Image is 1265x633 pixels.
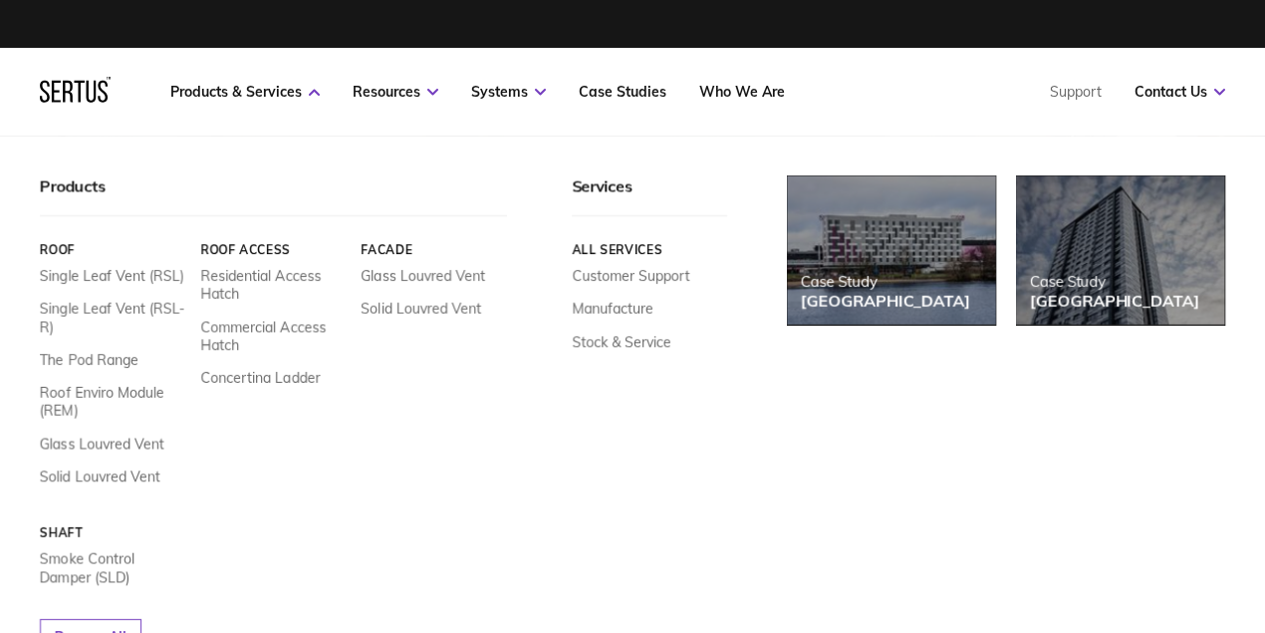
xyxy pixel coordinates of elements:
[40,267,184,285] a: Single Leaf Vent (RSL)
[40,351,138,369] a: The Pod Range
[200,267,346,303] a: Residential Access Hatch
[40,435,164,453] a: Glass Louvred Vent
[200,242,346,257] a: Roof Access
[40,525,185,540] a: Shaft
[572,242,727,257] a: All services
[362,242,507,257] a: Facade
[40,300,185,336] a: Single Leaf Vent (RSL-R)
[1050,83,1102,101] a: Support
[787,175,996,325] a: Case Study[GEOGRAPHIC_DATA]
[362,300,482,318] a: Solid Louvred Vent
[40,384,185,420] a: Roof Enviro Module (REM)
[579,83,666,101] a: Case Studies
[572,175,727,216] div: Services
[1030,291,1199,311] div: [GEOGRAPHIC_DATA]
[200,318,346,354] a: Commercial Access Hatch
[1030,272,1199,291] div: Case Study
[801,291,970,311] div: [GEOGRAPHIC_DATA]
[801,272,970,291] div: Case Study
[353,83,438,101] a: Resources
[572,300,653,318] a: Manufacture
[170,83,320,101] a: Products & Services
[572,267,690,285] a: Customer Support
[40,242,185,257] a: Roof
[362,267,486,285] a: Glass Louvred Vent
[699,83,785,101] a: Who We Are
[471,83,546,101] a: Systems
[40,468,160,485] a: Solid Louvred Vent
[40,175,507,216] div: Products
[40,550,185,586] a: Smoke Control Damper (SLD)
[200,369,320,387] a: Concertina Ladder
[1016,175,1225,325] a: Case Study[GEOGRAPHIC_DATA]
[1135,83,1225,101] a: Contact Us
[572,333,671,351] a: Stock & Service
